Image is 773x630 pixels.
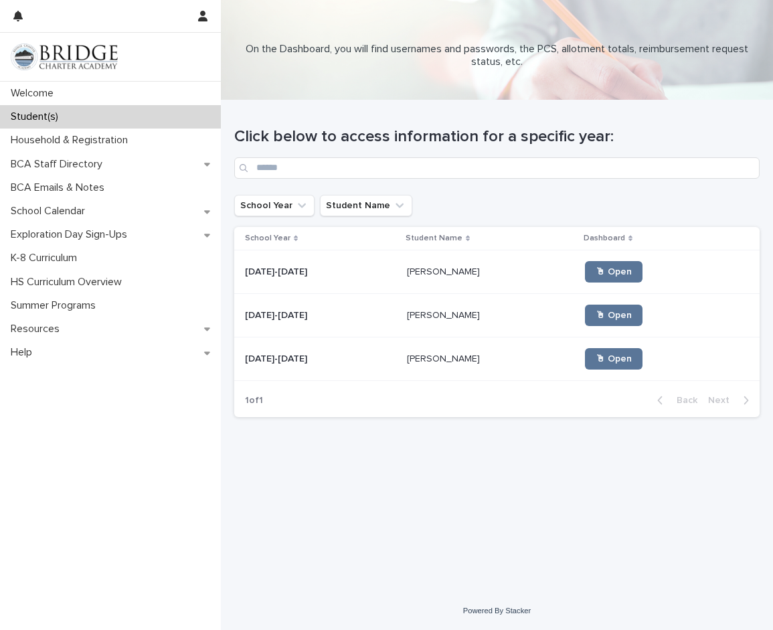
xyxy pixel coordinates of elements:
[5,134,139,147] p: Household & Registration
[245,307,310,321] p: [DATE]-[DATE]
[11,44,118,70] img: V1C1m3IdTEidaUdm9Hs0
[234,250,760,294] tr: [DATE]-[DATE][DATE]-[DATE] [PERSON_NAME][PERSON_NAME] 🖱 Open
[596,311,632,320] span: 🖱 Open
[234,127,760,147] h1: Click below to access information for a specific year:
[245,231,290,246] p: School Year
[234,384,274,417] p: 1 of 1
[708,396,738,405] span: Next
[5,346,43,359] p: Help
[5,276,133,289] p: HS Curriculum Overview
[584,231,625,246] p: Dashboard
[234,294,760,337] tr: [DATE]-[DATE][DATE]-[DATE] [PERSON_NAME][PERSON_NAME] 🖱 Open
[407,351,483,365] p: [PERSON_NAME]
[407,264,483,278] p: [PERSON_NAME]
[5,181,115,194] p: BCA Emails & Notes
[5,299,106,312] p: Summer Programs
[5,110,69,123] p: Student(s)
[234,195,315,216] button: School Year
[596,267,632,277] span: 🖱 Open
[245,264,310,278] p: [DATE]-[DATE]
[703,394,760,406] button: Next
[245,351,310,365] p: [DATE]-[DATE]
[5,87,64,100] p: Welcome
[585,348,642,370] a: 🖱 Open
[234,157,760,179] input: Search
[320,195,412,216] button: Student Name
[596,354,632,364] span: 🖱 Open
[5,205,96,218] p: School Calendar
[406,231,462,246] p: Student Name
[407,307,483,321] p: [PERSON_NAME]
[5,228,138,241] p: Exploration Day Sign-Ups
[5,252,88,264] p: K-8 Curriculum
[5,158,113,171] p: BCA Staff Directory
[585,261,642,283] a: 🖱 Open
[463,607,531,615] a: Powered By Stacker
[234,337,760,381] tr: [DATE]-[DATE][DATE]-[DATE] [PERSON_NAME][PERSON_NAME] 🖱 Open
[647,394,703,406] button: Back
[669,396,697,405] span: Back
[234,43,760,68] p: On the Dashboard, you will find usernames and passwords, the PCS, allotment totals, reimbursement...
[5,323,70,335] p: Resources
[585,305,642,326] a: 🖱 Open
